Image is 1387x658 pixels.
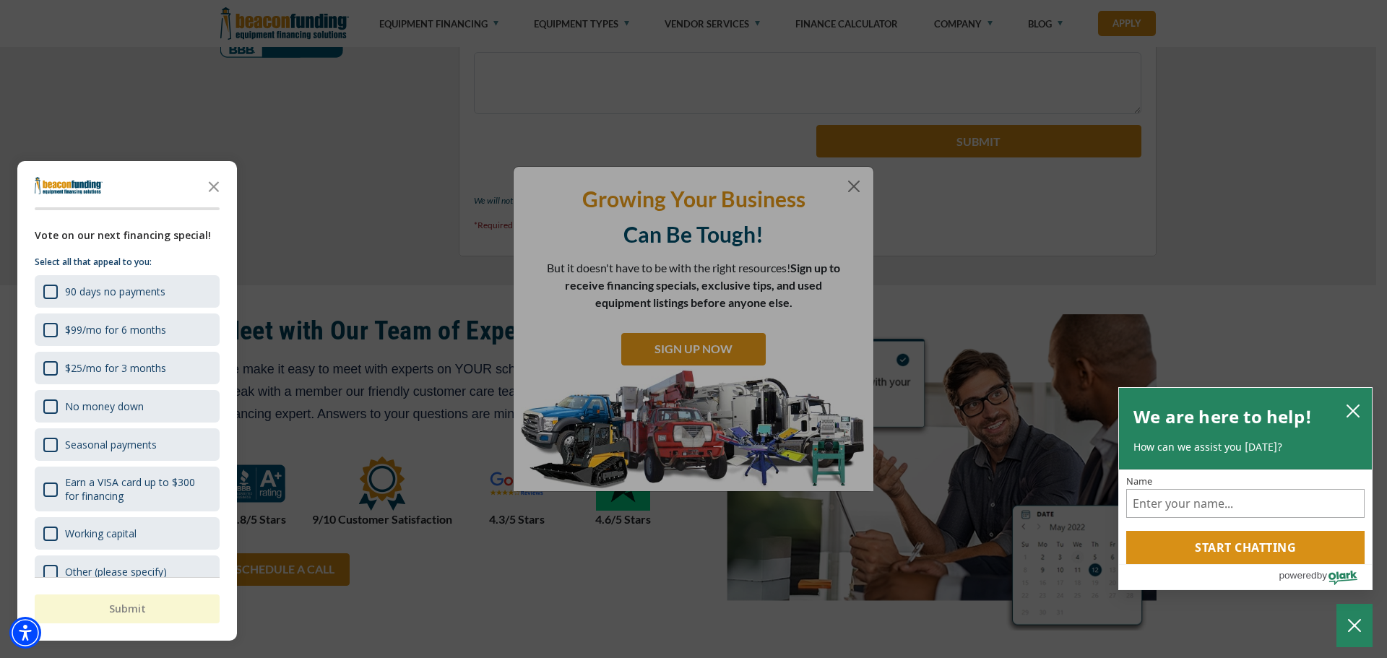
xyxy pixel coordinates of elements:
[35,428,220,461] div: Seasonal payments
[35,555,220,588] div: Other (please specify)
[1279,565,1372,589] a: Powered by Olark - open in a new tab
[1118,387,1373,591] div: olark chatbox
[35,228,220,243] div: Vote on our next financing special!
[35,255,220,269] p: Select all that appeal to you:
[35,313,220,346] div: $99/mo for 6 months
[1126,489,1365,518] input: Name
[9,617,41,649] div: Accessibility Menu
[35,177,103,194] img: Company logo
[65,565,167,579] div: Other (please specify)
[65,285,165,298] div: 90 days no payments
[17,161,237,641] div: Survey
[65,323,166,337] div: $99/mo for 6 months
[65,438,157,451] div: Seasonal payments
[35,517,220,550] div: Working capital
[35,275,220,308] div: 90 days no payments
[35,352,220,384] div: $25/mo for 3 months
[1336,604,1373,647] button: Close Chatbox
[65,361,166,375] div: $25/mo for 3 months
[65,527,137,540] div: Working capital
[65,475,211,503] div: Earn a VISA card up to $300 for financing
[65,399,144,413] div: No money down
[1317,566,1327,584] span: by
[35,390,220,423] div: No money down
[199,171,228,200] button: Close the survey
[1133,402,1312,431] h2: We are here to help!
[1341,400,1365,420] button: close chatbox
[1279,566,1316,584] span: powered
[1126,531,1365,564] button: Start chatting
[35,467,220,511] div: Earn a VISA card up to $300 for financing
[1133,440,1357,454] p: How can we assist you [DATE]?
[1126,477,1365,486] label: Name
[35,594,220,623] button: Submit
